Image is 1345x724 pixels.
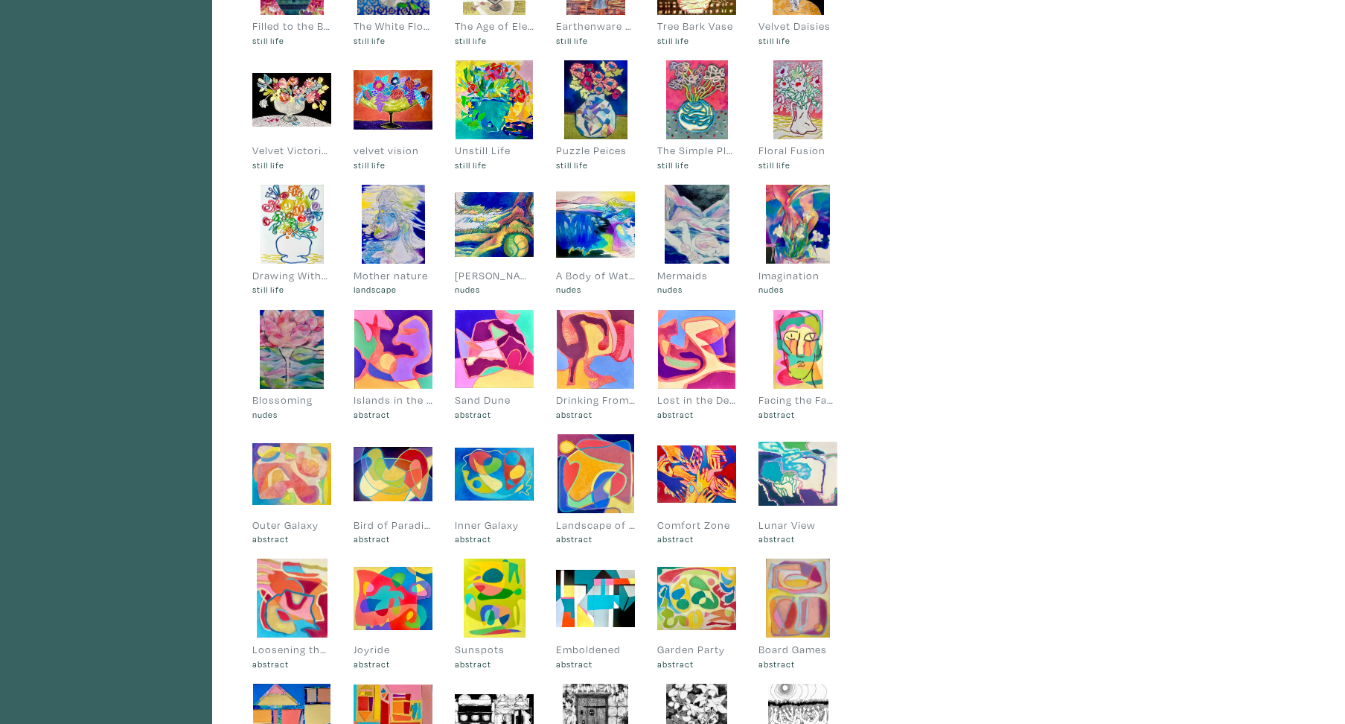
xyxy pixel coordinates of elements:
[758,658,837,670] small: abstract
[657,408,736,421] small: abstract
[252,517,331,533] div: Outer Galaxy
[758,34,837,47] small: still life
[252,267,331,284] div: Drawing Without Numbers
[455,283,534,296] small: nudes
[556,641,635,658] div: Emboldened
[758,267,837,284] div: Imagination
[252,159,331,171] small: still life
[758,408,837,421] small: abstract
[556,34,635,47] small: still life
[455,408,534,421] small: abstract
[657,517,736,533] div: Comfort Zone
[455,533,534,545] small: abstract
[657,658,736,670] small: abstract
[354,434,432,545] a: Bird of Paradise abstract
[657,434,736,545] a: Comfort Zone abstract
[354,559,432,670] a: Joyride abstract
[657,60,736,171] a: The Simple Pleasures still life
[657,533,736,545] small: abstract
[455,142,534,159] div: Unstill Life
[354,641,432,658] div: Joyride
[657,641,736,658] div: Garden Party
[354,142,432,159] div: velvet vision
[657,392,736,408] div: Lost in the Desert
[252,559,331,670] a: Loosening the Boundaries abstract
[354,283,432,296] small: landscape
[455,185,534,296] a: [PERSON_NAME] and [PERSON_NAME] nudes
[556,517,635,533] div: Landscape of Love
[556,392,635,408] div: Drinking From the Lake
[556,142,635,159] div: Puzzle Peices
[556,559,635,670] a: Emboldened abstract
[657,18,736,34] div: Tree Bark Vase
[455,267,534,284] div: [PERSON_NAME] and [PERSON_NAME]
[252,60,331,171] a: Velvet Victorian still life
[455,658,534,670] small: abstract
[455,159,534,171] small: still life
[455,434,534,545] a: Inner Galaxy abstract
[556,408,635,421] small: abstract
[455,310,534,421] a: Sand Dune abstract
[657,310,736,421] a: Lost in the Desert abstract
[354,658,432,670] small: abstract
[556,533,635,545] small: abstract
[758,60,837,171] a: Floral Fusion still life
[657,159,736,171] small: still life
[455,392,534,408] div: Sand Dune
[556,267,635,284] div: A Body of Water
[354,517,432,533] div: Bird of Paradise
[657,185,736,296] a: Mermaids nudes
[657,283,736,296] small: nudes
[455,18,534,34] div: The Age of Elegance
[758,517,837,533] div: Lunar View
[556,159,635,171] small: still life
[758,392,837,408] div: Facing the Facts
[354,60,432,171] a: velvet vision still life
[252,185,331,296] a: Drawing Without Numbers still life
[758,310,837,421] a: Facing the Facts abstract
[354,267,432,284] div: Mother nature
[758,641,837,658] div: Board Games
[556,310,635,421] a: Drinking From the Lake abstract
[252,18,331,34] div: Filled to the Brim
[657,559,736,670] a: Garden Party abstract
[657,267,736,284] div: Mermaids
[556,434,635,545] a: Landscape of Love abstract
[252,392,331,408] div: Blossoming
[758,18,837,34] div: Velvet Daisies
[556,60,635,171] a: Puzzle Peices still life
[252,408,331,421] small: nudes
[252,533,331,545] small: abstract
[758,559,837,670] a: Board Games abstract
[758,185,837,296] a: Imagination nudes
[455,559,534,670] a: Sunspots abstract
[758,142,837,159] div: Floral Fusion
[354,34,432,47] small: still life
[252,142,331,159] div: Velvet Victorian
[556,658,635,670] small: abstract
[252,34,331,47] small: still life
[252,283,331,296] small: still life
[657,142,736,159] div: The Simple Pleasures
[354,533,432,545] small: abstract
[252,310,331,421] a: Blossoming nudes
[455,517,534,533] div: Inner Galaxy
[354,185,432,296] a: Mother nature landscape
[354,408,432,421] small: abstract
[354,159,432,171] small: still life
[252,434,331,545] a: Outer Galaxy abstract
[354,392,432,408] div: Islands in the Sun
[252,658,331,670] small: abstract
[455,60,534,171] a: Unstill Life still life
[556,283,635,296] small: nudes
[556,18,635,34] div: Earthenware Vase
[657,34,736,47] small: still life
[556,185,635,296] a: A Body of Water nudes
[758,533,837,545] small: abstract
[758,159,837,171] small: still life
[252,641,331,658] div: Loosening the Boundaries
[354,310,432,421] a: Islands in the Sun abstract
[758,434,837,545] a: Lunar View abstract
[354,18,432,34] div: The White Flower
[455,641,534,658] div: Sunspots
